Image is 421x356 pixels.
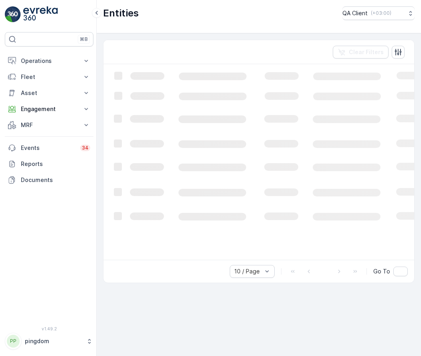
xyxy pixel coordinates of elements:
img: logo [5,6,21,22]
span: Go To [373,267,390,275]
a: Reports [5,156,93,172]
p: ( +03:00 ) [371,10,391,16]
p: ⌘B [80,36,88,42]
p: MRF [21,121,77,129]
a: Documents [5,172,93,188]
p: Fleet [21,73,77,81]
button: MRF [5,117,93,133]
button: PPpingdom [5,333,93,350]
p: 34 [82,145,89,151]
p: Operations [21,57,77,65]
p: Events [21,144,75,152]
button: Operations [5,53,93,69]
button: QA Client(+03:00) [342,6,415,20]
p: Reports [21,160,90,168]
p: pingdom [25,337,82,345]
img: logo_light-DOdMpM7g.png [23,6,58,22]
button: Engagement [5,101,93,117]
p: Entities [103,7,139,20]
p: QA Client [342,9,368,17]
p: Documents [21,176,90,184]
p: Asset [21,89,77,97]
p: Engagement [21,105,77,113]
button: Clear Filters [333,46,389,59]
button: Asset [5,85,93,101]
div: PP [7,335,20,348]
button: Fleet [5,69,93,85]
a: Events34 [5,140,93,156]
span: v 1.49.2 [5,326,93,331]
p: Clear Filters [349,48,384,56]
